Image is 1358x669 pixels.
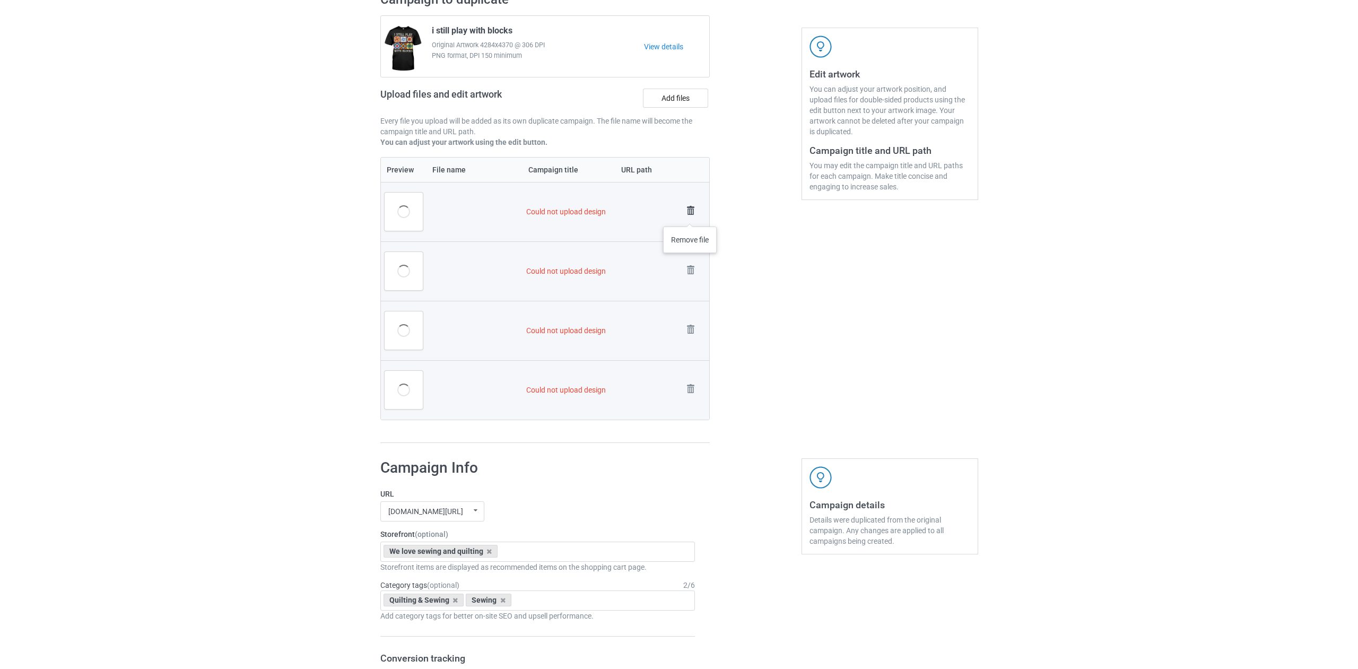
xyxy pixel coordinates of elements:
th: URL path [615,158,680,182]
img: svg+xml;base64,PD94bWwgdmVyc2lvbj0iMS4wIiBlbmNvZGluZz0iVVRGLTgiPz4KPHN2ZyB3aWR0aD0iMjhweCIgaGVpZ2... [683,263,698,277]
img: svg+xml;base64,PD94bWwgdmVyc2lvbj0iMS4wIiBlbmNvZGluZz0iVVRGLTgiPz4KPHN2ZyB3aWR0aD0iMjhweCIgaGVpZ2... [683,322,698,337]
h1: Campaign Info [380,458,695,477]
a: View details [644,41,709,52]
label: URL [380,489,695,499]
td: Could not upload design [523,360,680,420]
h3: Campaign title and URL path [809,144,970,157]
th: Campaign title [523,158,615,182]
th: Preview [381,158,426,182]
div: 2 / 6 [683,580,695,590]
img: svg+xml;base64,PD94bWwgdmVyc2lvbj0iMS4wIiBlbmNvZGluZz0iVVRGLTgiPz4KPHN2ZyB3aWR0aD0iMjhweCIgaGVpZ2... [683,203,698,218]
div: You may edit the campaign title and URL paths for each campaign. Make title concise and engaging ... [809,160,970,192]
div: Sewing [466,594,511,606]
td: Could not upload design [523,182,680,241]
p: Every file you upload will be added as its own duplicate campaign. The file name will become the ... [380,116,710,137]
b: You can adjust your artwork using the edit button. [380,138,547,146]
div: We love sewing and quilting [384,545,498,558]
img: svg+xml;base64,PD94bWwgdmVyc2lvbj0iMS4wIiBlbmNvZGluZz0iVVRGLTgiPz4KPHN2ZyB3aWR0aD0iNDJweCIgaGVpZ2... [809,36,832,58]
label: Storefront [380,529,695,540]
div: Details were duplicated from the original campaign. Any changes are applied to all campaigns bein... [809,515,970,546]
h2: Upload files and edit artwork [380,89,578,108]
label: Add files [643,89,708,108]
div: Remove file [663,227,717,253]
div: Add category tags for better on-site SEO and upsell performance. [380,611,695,621]
img: svg+xml;base64,PD94bWwgdmVyc2lvbj0iMS4wIiBlbmNvZGluZz0iVVRGLTgiPz4KPHN2ZyB3aWR0aD0iMjhweCIgaGVpZ2... [683,381,698,396]
img: svg+xml;base64,PD94bWwgdmVyc2lvbj0iMS4wIiBlbmNvZGluZz0iVVRGLTgiPz4KPHN2ZyB3aWR0aD0iNDJweCIgaGVpZ2... [809,466,832,489]
div: Storefront items are displayed as recommended items on the shopping cart page. [380,562,695,572]
span: Original Artwork 4284x4370 @ 306 DPI [432,40,645,50]
div: Quilting & Sewing [384,594,464,606]
div: You can adjust your artwork position, and upload files for double-sided products using the edit b... [809,84,970,137]
span: i still play with blocks [432,25,512,40]
h3: Edit artwork [809,68,970,80]
span: (optional) [415,530,448,538]
th: File name [426,158,523,182]
td: Could not upload design [523,301,680,360]
div: [DOMAIN_NAME][URL] [388,508,463,515]
h3: Conversion tracking [380,652,695,664]
label: Category tags [380,580,459,590]
span: (optional) [427,581,459,589]
span: PNG format, DPI 150 minimum [432,50,645,61]
h3: Campaign details [809,499,970,511]
td: Could not upload design [523,241,680,301]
